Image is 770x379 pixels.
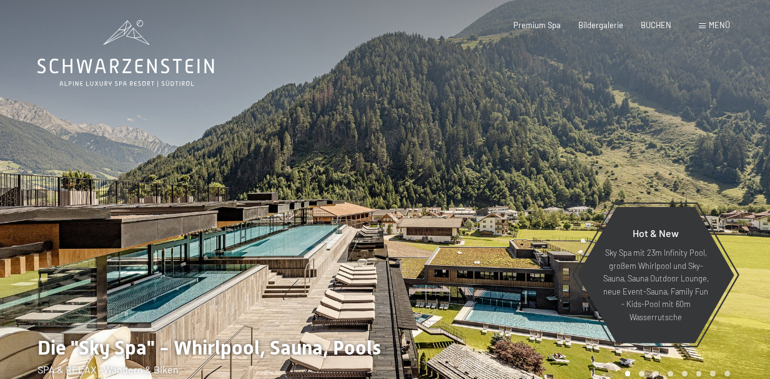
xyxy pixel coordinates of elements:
[682,371,688,376] div: Carousel Page 5
[621,371,730,376] div: Carousel Pagination
[653,371,659,376] div: Carousel Page 3
[625,371,631,376] div: Carousel Page 1 (Current Slide)
[668,371,673,376] div: Carousel Page 4
[639,371,644,376] div: Carousel Page 2
[513,20,561,30] a: Premium Spa
[578,20,623,30] a: Bildergalerie
[576,206,735,344] a: Hot & New Sky Spa mit 23m Infinity Pool, großem Whirlpool und Sky-Sauna, Sauna Outdoor Lounge, ne...
[601,246,710,323] p: Sky Spa mit 23m Infinity Pool, großem Whirlpool und Sky-Sauna, Sauna Outdoor Lounge, neue Event-S...
[709,20,730,30] span: Menü
[633,227,679,239] span: Hot & New
[641,20,671,30] a: BUCHEN
[724,371,730,376] div: Carousel Page 8
[710,371,716,376] div: Carousel Page 7
[696,371,702,376] div: Carousel Page 6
